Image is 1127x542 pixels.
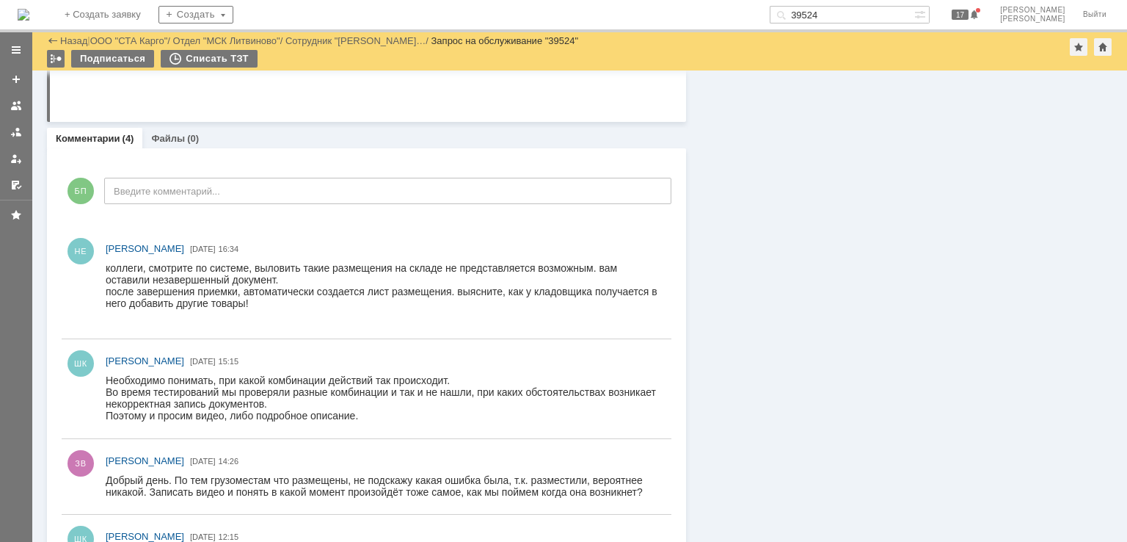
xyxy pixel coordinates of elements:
[1000,6,1065,15] span: [PERSON_NAME]
[18,9,29,21] a: Перейти на домашнюю страницу
[151,133,185,144] a: Файлы
[173,35,285,46] div: /
[90,35,173,46] div: /
[1094,38,1112,56] div: Сделать домашней страницей
[4,94,28,118] a: Заявки на командах
[914,7,929,21] span: Расширенный поиск
[87,35,90,46] div: |
[123,133,134,144] div: (4)
[106,531,184,542] span: [PERSON_NAME]
[952,10,969,20] span: 17
[285,35,426,46] a: Сотрудник "[PERSON_NAME]…
[106,355,184,366] span: [PERSON_NAME]
[219,532,239,541] span: 12:15
[106,242,184,256] a: [PERSON_NAME]
[219,457,239,466] span: 14:26
[60,35,87,46] a: Назад
[219,245,239,253] span: 16:34
[18,9,29,21] img: logo
[4,173,28,197] a: Мои согласования
[4,120,28,144] a: Заявки в моей ответственности
[187,133,199,144] div: (0)
[158,6,233,24] div: Создать
[1000,15,1065,24] span: [PERSON_NAME]
[219,357,239,366] span: 15:15
[106,454,184,469] a: [PERSON_NAME]
[431,35,579,46] div: Запрос на обслуживание "39524"
[4,68,28,91] a: Создать заявку
[190,532,216,541] span: [DATE]
[90,35,168,46] a: ООО "СТА Карго"
[47,50,65,68] div: Работа с массовостью
[106,455,184,466] span: [PERSON_NAME]
[190,357,216,366] span: [DATE]
[106,354,184,369] a: [PERSON_NAME]
[173,35,280,46] a: Отдел "МСК Литвиново"
[106,243,184,254] span: [PERSON_NAME]
[190,245,216,253] span: [DATE]
[4,147,28,170] a: Мои заявки
[56,133,120,144] a: Комментарии
[285,35,431,46] div: /
[1070,38,1087,56] div: Добавить в избранное
[190,457,216,466] span: [DATE]
[68,178,94,204] span: БП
